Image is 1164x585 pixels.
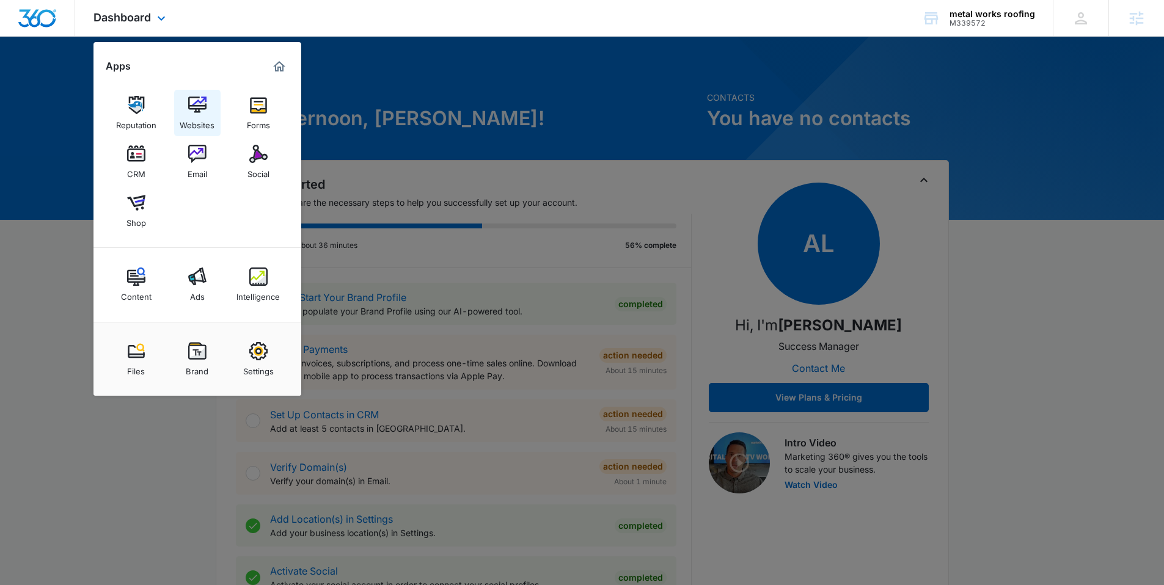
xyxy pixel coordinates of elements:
div: Brand [186,360,208,376]
a: Reputation [113,90,159,136]
a: Intelligence [235,261,282,308]
a: Marketing 360® Dashboard [269,57,289,76]
div: Files [127,360,145,376]
a: Websites [174,90,221,136]
div: Email [188,163,207,179]
div: Websites [180,114,214,130]
div: account name [950,9,1035,19]
div: Settings [243,360,274,376]
a: Settings [235,336,282,382]
div: Content [121,286,152,302]
a: Social [235,139,282,185]
span: Dashboard [93,11,151,24]
div: Shop [126,212,146,228]
a: Content [113,261,159,308]
div: Social [247,163,269,179]
div: Forms [247,114,270,130]
div: Ads [190,286,205,302]
h2: Apps [106,60,131,72]
a: Shop [113,187,159,234]
a: Email [174,139,221,185]
a: Files [113,336,159,382]
a: Brand [174,336,221,382]
a: CRM [113,139,159,185]
a: Ads [174,261,221,308]
div: account id [950,19,1035,27]
div: CRM [127,163,145,179]
div: Reputation [116,114,156,130]
a: Forms [235,90,282,136]
div: Intelligence [236,286,280,302]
